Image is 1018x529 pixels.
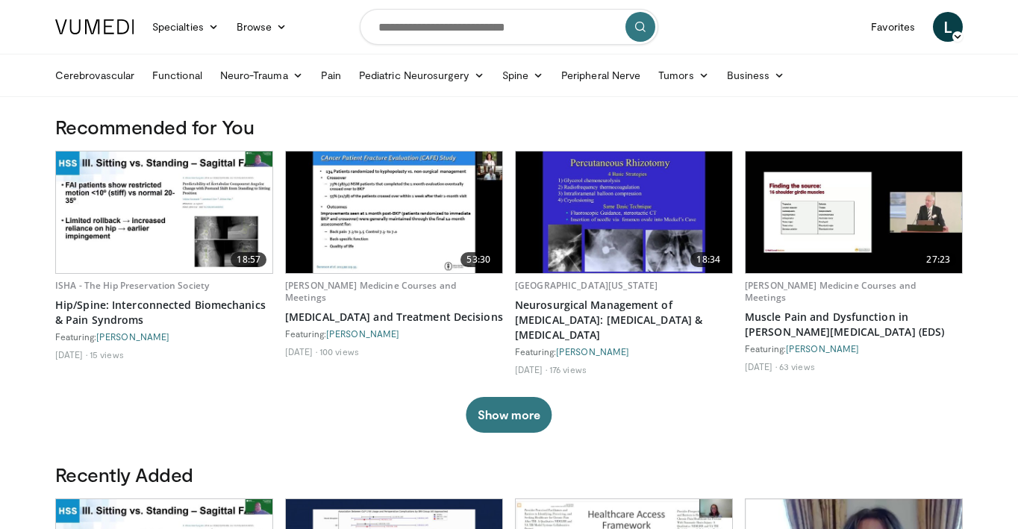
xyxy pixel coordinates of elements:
[552,60,649,90] a: Peripheral Nerve
[493,60,552,90] a: Spine
[746,151,962,273] img: e207a2cf-d9ea-4db5-bb86-2c3bd21ecd6e.620x360_q85_upscale.jpg
[55,331,273,342] div: Featuring:
[55,463,963,486] h3: Recently Added
[55,115,963,139] h3: Recommended for You
[933,12,963,42] a: L
[55,298,273,328] a: Hip/Spine: Interconnected Biomechanics & Pain Syndroms
[46,60,143,90] a: Cerebrovascular
[350,60,493,90] a: Pediatric Neurosurgery
[745,342,963,354] div: Featuring:
[286,151,502,273] img: 37a1ca3d-d002-4404-841e-646848b90b5b.620x360_q85_upscale.jpg
[143,12,228,42] a: Specialties
[862,12,924,42] a: Favorites
[285,279,456,304] a: [PERSON_NAME] Medicine Courses and Meetings
[556,346,629,357] a: [PERSON_NAME]
[920,252,956,267] span: 27:23
[360,9,658,45] input: Search topics, interventions
[56,151,272,273] a: 18:57
[745,310,963,339] a: Muscle Pain and Dysfunction in [PERSON_NAME][MEDICAL_DATA] (EDS)
[515,363,547,375] li: [DATE]
[55,348,87,360] li: [DATE]
[745,360,777,372] li: [DATE]
[786,343,859,354] a: [PERSON_NAME]
[285,310,503,325] a: [MEDICAL_DATA] and Treatment Decisions
[460,252,496,267] span: 53:30
[649,60,718,90] a: Tumors
[466,397,552,433] button: Show more
[745,279,916,304] a: [PERSON_NAME] Medicine Courses and Meetings
[516,151,732,273] img: 2dd5292d-8f1a-4be9-8614-0295579d76ba.620x360_q85_upscale.jpg
[690,252,726,267] span: 18:34
[312,60,350,90] a: Pain
[515,345,733,357] div: Featuring:
[90,348,124,360] li: 15 views
[549,363,587,375] li: 176 views
[746,151,962,273] a: 27:23
[96,331,169,342] a: [PERSON_NAME]
[779,360,815,372] li: 63 views
[326,328,399,339] a: [PERSON_NAME]
[285,328,503,339] div: Featuring:
[211,60,312,90] a: Neuro-Trauma
[231,252,266,267] span: 18:57
[228,12,296,42] a: Browse
[285,345,317,357] li: [DATE]
[718,60,794,90] a: Business
[56,151,272,273] img: 0bdaa4eb-40dd-479d-bd02-e24569e50eb5.620x360_q85_upscale.jpg
[55,19,134,34] img: VuMedi Logo
[515,279,658,292] a: [GEOGRAPHIC_DATA][US_STATE]
[516,151,732,273] a: 18:34
[55,279,209,292] a: ISHA - The Hip Preservation Society
[286,151,502,273] a: 53:30
[515,298,733,342] a: Neurosurgical Management of [MEDICAL_DATA]: [MEDICAL_DATA] & [MEDICAL_DATA]
[319,345,359,357] li: 100 views
[143,60,211,90] a: Functional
